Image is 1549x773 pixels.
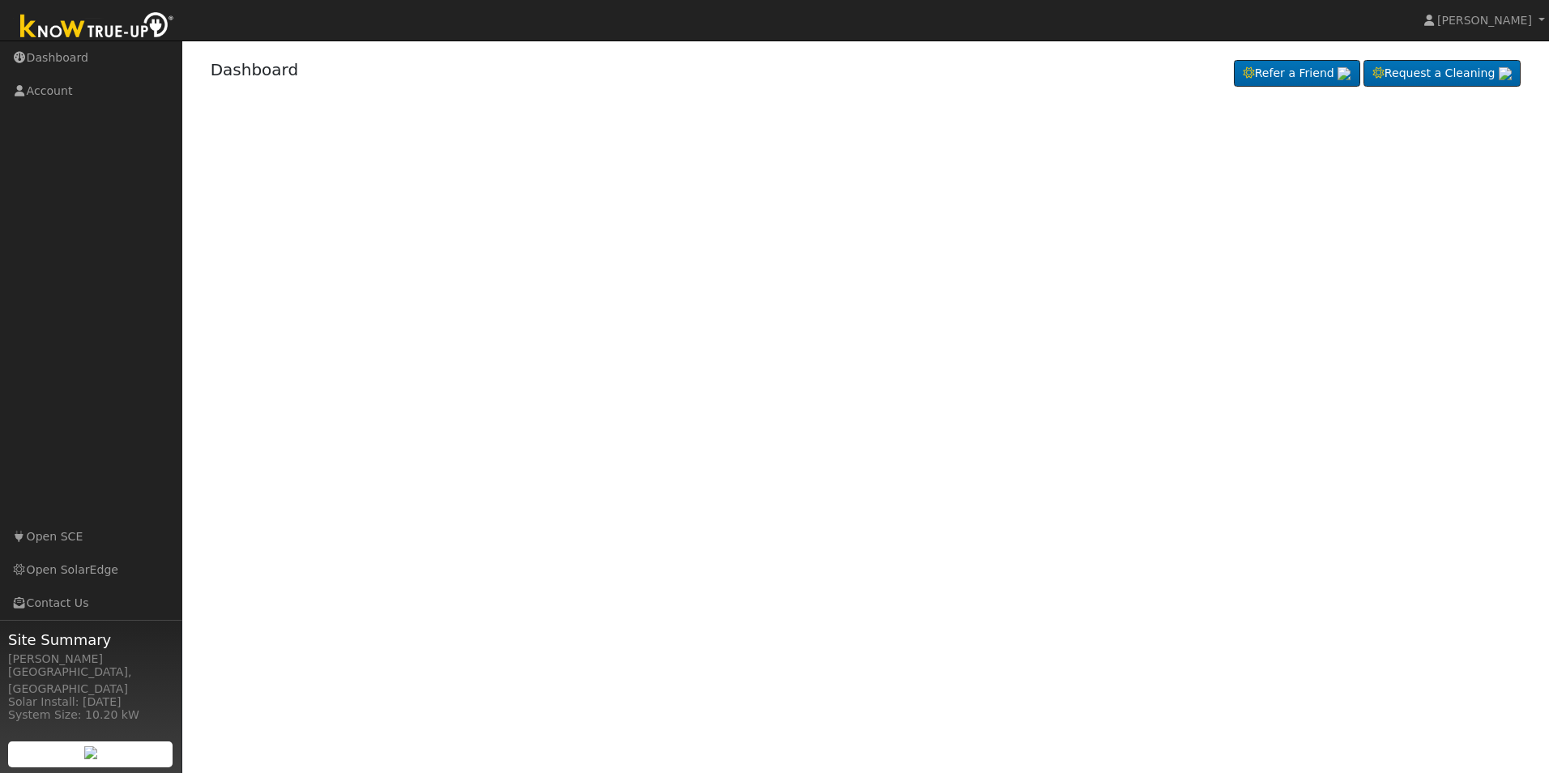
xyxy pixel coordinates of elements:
div: [GEOGRAPHIC_DATA], [GEOGRAPHIC_DATA] [8,664,173,698]
img: retrieve [1338,67,1351,80]
div: [PERSON_NAME] [8,651,173,668]
a: Refer a Friend [1234,60,1360,88]
div: System Size: 10.20 kW [8,707,173,724]
div: Solar Install: [DATE] [8,694,173,711]
img: Know True-Up [12,9,182,45]
img: retrieve [84,746,97,759]
span: [PERSON_NAME] [1437,14,1532,27]
a: Dashboard [211,60,299,79]
img: retrieve [1499,67,1512,80]
a: Request a Cleaning [1363,60,1521,88]
span: Site Summary [8,629,173,651]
